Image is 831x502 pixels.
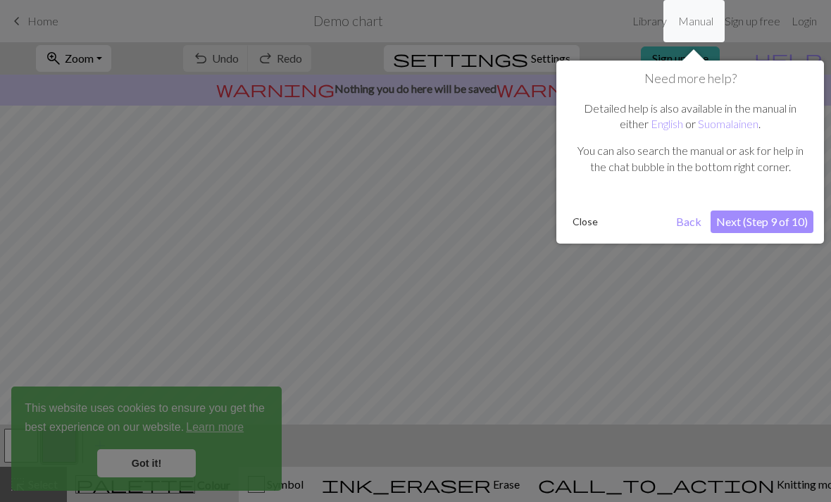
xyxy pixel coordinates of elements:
p: You can also search the manual or ask for help in the chat bubble in the bottom right corner. [574,143,806,175]
a: Suomalainen [698,117,758,130]
a: English [651,117,683,130]
div: Need more help? [556,61,824,244]
button: Back [670,211,707,233]
button: Close [567,211,604,232]
button: Next (Step 9 of 10) [711,211,813,233]
p: Detailed help is also available in the manual in either or . [574,101,806,132]
h1: Need more help? [567,71,813,87]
